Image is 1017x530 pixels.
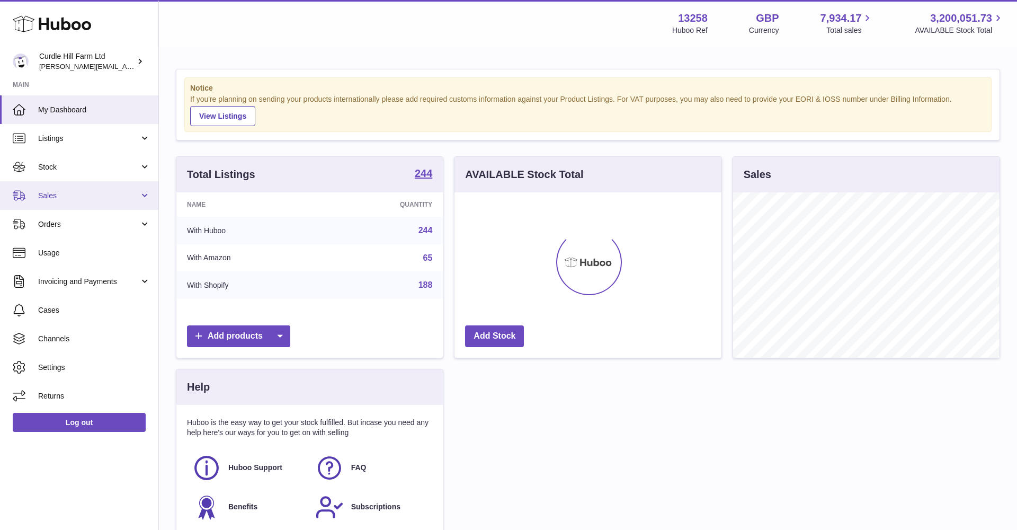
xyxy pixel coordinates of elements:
span: [PERSON_NAME][EMAIL_ADDRESS][DOMAIN_NAME] [39,62,212,70]
span: Channels [38,334,150,344]
a: FAQ [315,454,427,482]
span: FAQ [351,463,367,473]
span: Settings [38,363,150,373]
span: Cases [38,305,150,315]
a: Add Stock [465,325,524,347]
span: 7,934.17 [820,11,862,25]
a: Huboo Support [192,454,305,482]
span: Stock [38,162,139,172]
th: Name [176,192,322,217]
span: Huboo Support [228,463,282,473]
span: Listings [38,134,139,144]
td: With Amazon [176,244,322,272]
a: Log out [13,413,146,432]
a: 244 [415,168,432,181]
a: 244 [418,226,433,235]
strong: 13258 [678,11,708,25]
div: Curdle Hill Farm Ltd [39,51,135,72]
td: With Shopify [176,271,322,299]
strong: 244 [415,168,432,179]
span: AVAILABLE Stock Total [915,25,1004,36]
span: Total sales [826,25,873,36]
span: Sales [38,191,139,201]
a: Benefits [192,493,305,522]
div: If you're planning on sending your products internationally please add required customs informati... [190,94,986,126]
h3: Help [187,380,210,394]
a: View Listings [190,106,255,126]
a: 188 [418,280,433,289]
span: Usage [38,248,150,258]
a: 3,200,051.73 AVAILABLE Stock Total [915,11,1004,36]
th: Quantity [322,192,443,217]
div: Currency [749,25,779,36]
span: Orders [38,219,139,229]
h3: AVAILABLE Stock Total [465,167,583,182]
a: Subscriptions [315,493,427,522]
span: My Dashboard [38,105,150,115]
h3: Sales [744,167,771,182]
div: Huboo Ref [672,25,708,36]
a: 65 [423,253,433,262]
img: miranda@diddlysquatfarmshop.com [13,54,29,69]
span: Subscriptions [351,502,400,512]
h3: Total Listings [187,167,255,182]
span: Returns [38,391,150,401]
a: Add products [187,325,290,347]
strong: Notice [190,83,986,93]
td: With Huboo [176,217,322,244]
p: Huboo is the easy way to get your stock fulfilled. But incase you need any help here's our ways f... [187,418,432,438]
strong: GBP [756,11,779,25]
span: 3,200,051.73 [930,11,992,25]
a: 7,934.17 Total sales [820,11,874,36]
span: Invoicing and Payments [38,277,139,287]
span: Benefits [228,502,257,512]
